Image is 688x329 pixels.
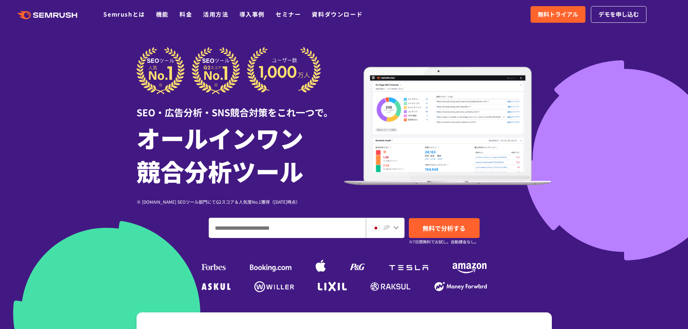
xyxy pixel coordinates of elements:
span: JP [383,223,390,231]
a: 活用方法 [203,10,228,18]
a: 導入事例 [239,10,265,18]
h1: オールインワン 競合分析ツール [137,121,344,187]
a: 無料トライアル [531,6,585,23]
span: デモを申し込む [598,10,639,19]
span: 無料で分析する [423,224,466,233]
a: 料金 [179,10,192,18]
div: SEO・広告分析・SNS競合対策をこれ一つで。 [137,94,344,119]
a: セミナー [276,10,301,18]
a: Semrushとは [103,10,145,18]
span: 無料トライアル [538,10,578,19]
input: ドメイン、キーワードまたはURLを入力してください [209,218,365,238]
a: 資料ダウンロード [312,10,363,18]
div: ※ [DOMAIN_NAME] SEOツール部門にてG2スコア＆人気度No.1獲得（[DATE]時点） [137,198,344,205]
a: 無料で分析する [409,218,480,238]
a: 機能 [156,10,169,18]
a: デモを申し込む [591,6,646,23]
small: ※7日間無料でお試し。自動課金なし。 [409,238,479,245]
